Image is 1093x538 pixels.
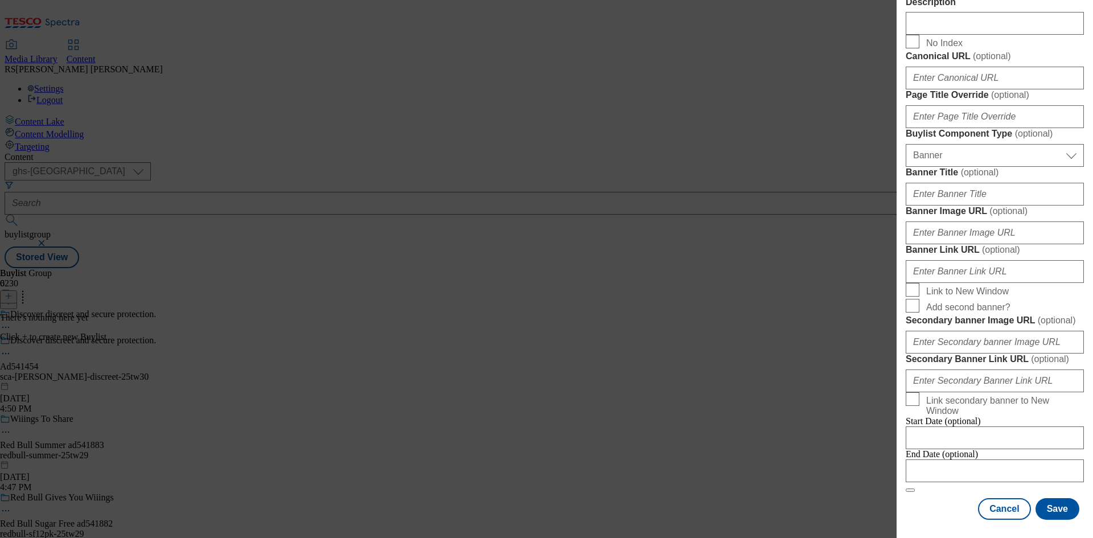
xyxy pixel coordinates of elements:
span: ( optional ) [961,167,999,177]
label: Page Title Override [906,89,1084,101]
span: ( optional ) [1038,315,1076,325]
input: Enter Page Title Override [906,105,1084,128]
input: Enter Canonical URL [906,67,1084,89]
label: Banner Image URL [906,206,1084,217]
span: No Index [926,38,963,48]
span: End Date (optional) [906,449,978,459]
span: ( optional ) [989,206,1028,216]
label: Secondary Banner Link URL [906,354,1084,365]
input: Enter Banner Title [906,183,1084,206]
label: Banner Title [906,167,1084,178]
span: Add second banner? [926,302,1010,313]
label: Secondary banner Image URL [906,315,1084,326]
input: Enter Secondary Banner Link URL [906,369,1084,392]
span: ( optional ) [973,51,1011,61]
input: Enter Description [906,12,1084,35]
button: Cancel [978,498,1030,520]
span: ( optional ) [1015,129,1053,138]
span: ( optional ) [1031,354,1069,364]
span: Link to New Window [926,286,1009,297]
input: Enter Date [906,459,1084,482]
label: Canonical URL [906,51,1084,62]
input: Enter Secondary banner Image URL [906,331,1084,354]
span: Start Date (optional) [906,416,981,426]
label: Buylist Component Type [906,128,1084,139]
button: Save [1036,498,1079,520]
input: Enter Date [906,426,1084,449]
span: ( optional ) [982,245,1020,254]
label: Banner Link URL [906,244,1084,256]
input: Enter Banner Link URL [906,260,1084,283]
input: Enter Banner Image URL [906,221,1084,244]
span: ( optional ) [991,90,1029,100]
span: Link secondary banner to New Window [926,396,1079,416]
